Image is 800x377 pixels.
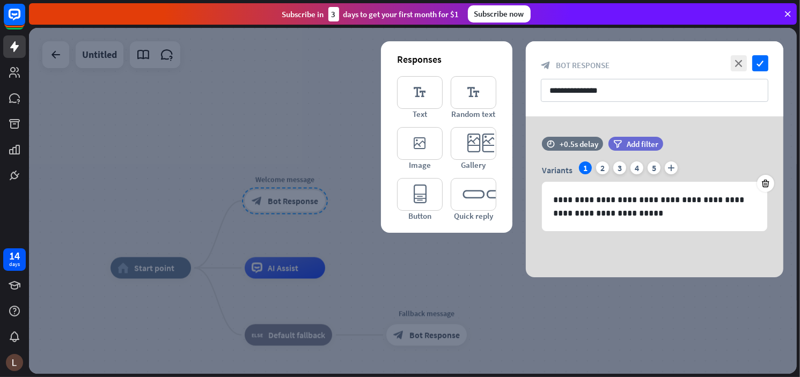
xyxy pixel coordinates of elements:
[731,55,747,71] i: close
[468,5,531,23] div: Subscribe now
[613,161,626,174] div: 3
[542,165,573,175] span: Variants
[579,161,592,174] div: 1
[560,139,598,149] div: +0.5s delay
[9,251,20,261] div: 14
[9,261,20,268] div: days
[752,55,768,71] i: check
[541,61,551,70] i: block_bot_response
[282,7,459,21] div: Subscribe in days to get your first month for $1
[648,161,660,174] div: 5
[665,161,678,174] i: plus
[627,139,658,149] span: Add filter
[9,4,41,36] button: Open LiveChat chat widget
[630,161,643,174] div: 4
[328,7,339,21] div: 3
[613,140,622,148] i: filter
[596,161,609,174] div: 2
[547,140,555,147] i: time
[556,60,610,70] span: Bot Response
[3,248,26,271] a: 14 days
